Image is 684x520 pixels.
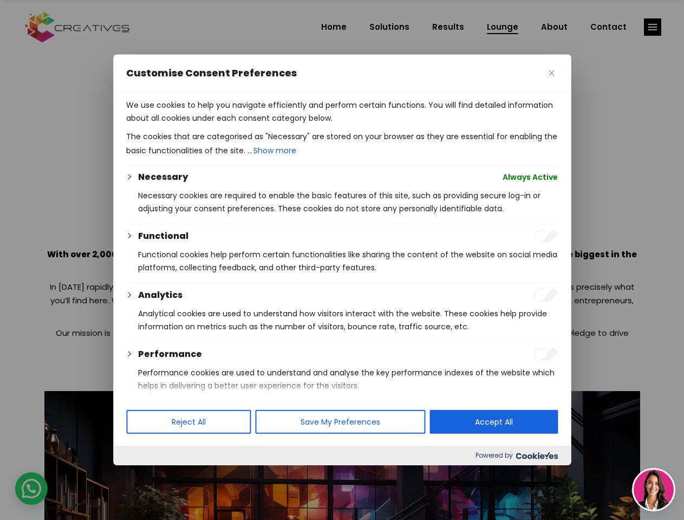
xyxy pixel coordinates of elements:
p: We use cookies to help you navigate efficiently and perform certain functions. You will find deta... [126,99,558,125]
p: The cookies that are categorised as "Necessary" are stored on your browser as they are essential ... [126,130,558,158]
p: Functional cookies help perform certain functionalities like sharing the content of the website o... [138,248,558,274]
p: Performance cookies are used to understand and analyse the key performance indexes of the website... [138,366,558,392]
img: Cookieyes logo [516,452,558,459]
div: Powered by [113,446,571,465]
button: Performance [138,348,202,361]
img: Close [549,70,554,76]
input: Enable Functional [534,230,558,243]
input: Enable Performance [534,348,558,361]
img: agent [634,470,674,510]
button: Show more [252,143,297,158]
button: Functional [138,230,188,243]
button: Accept All [429,410,558,434]
button: Necessary [138,171,188,184]
span: Always Active [503,171,558,184]
div: Customise Consent Preferences [113,55,571,465]
button: Close [545,67,558,80]
p: Necessary cookies are required to enable the basic features of this site, such as providing secur... [138,189,558,215]
button: Save My Preferences [255,410,425,434]
p: Analytical cookies are used to understand how visitors interact with the website. These cookies h... [138,307,558,333]
button: Reject All [126,410,251,434]
span: Customise Consent Preferences [126,67,297,80]
button: Analytics [138,289,183,302]
input: Enable Analytics [534,289,558,302]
